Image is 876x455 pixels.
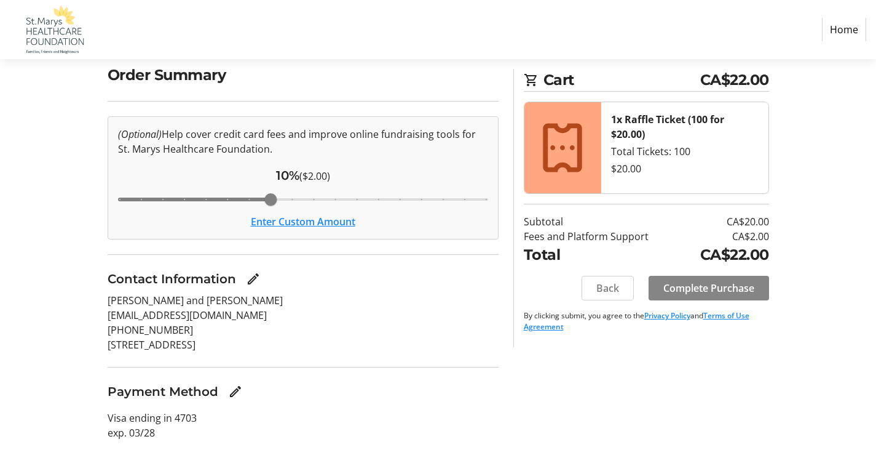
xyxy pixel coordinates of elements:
[108,382,218,401] h3: Payment Method
[108,308,499,323] p: [EMAIL_ADDRESS][DOMAIN_NAME]
[524,214,682,229] td: Subtotal
[251,214,355,229] button: Enter Custom Amount
[596,281,619,296] span: Back
[611,144,759,159] div: Total Tickets: 100
[644,310,690,321] a: Privacy Policy
[241,267,266,291] button: Edit Contact Information
[524,310,769,332] p: By clicking submit, you agree to the and
[611,113,724,141] strong: 1x Raffle Ticket (100 for $20.00)
[682,214,769,229] td: CA$20.00
[524,244,682,266] td: Total
[108,411,499,440] p: Visa ending in 4703 exp. 03/28
[524,229,682,244] td: Fees and Platform Support
[700,69,769,91] span: CA$22.00
[582,276,634,300] button: Back
[108,64,499,86] h2: Order Summary
[108,270,236,288] h3: Contact Information
[223,379,248,404] button: Edit Payment Method
[108,293,499,308] p: [PERSON_NAME] and [PERSON_NAME]
[649,276,769,300] button: Complete Purchase
[682,229,769,244] td: CA$2.00
[118,127,488,156] p: Help cover credit card fees and improve online fundraising tools for St. Marys Healthcare Foundat...
[682,244,769,266] td: CA$22.00
[118,166,488,185] div: ($2.00)
[108,337,499,352] p: [STREET_ADDRESS]
[276,168,299,183] span: 10%
[108,323,499,337] p: [PHONE_NUMBER]
[524,310,749,332] a: Terms of Use Agreement
[543,69,700,91] span: Cart
[611,161,759,176] div: $20.00
[663,281,754,296] span: Complete Purchase
[118,127,162,141] em: (Optional)
[822,18,866,41] a: Home
[10,5,97,54] img: St. Marys Healthcare Foundation's Logo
